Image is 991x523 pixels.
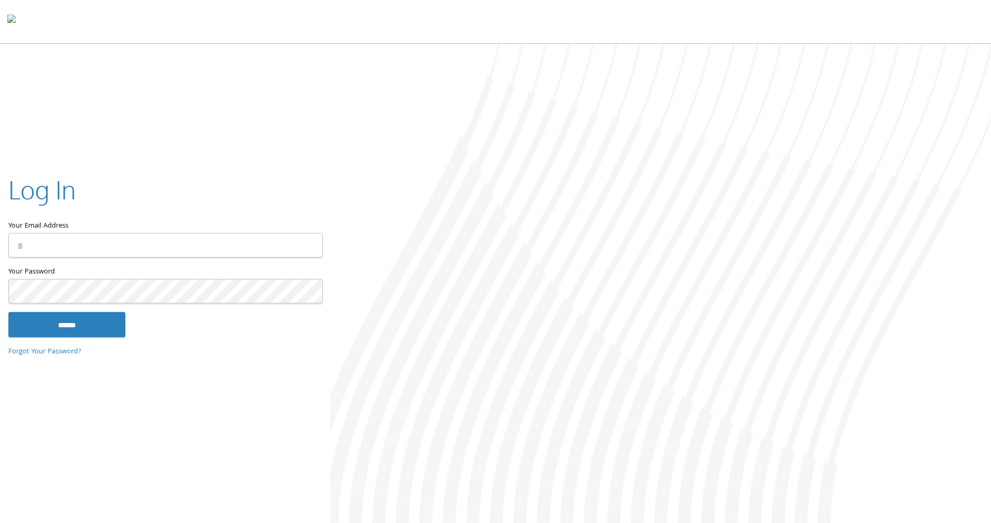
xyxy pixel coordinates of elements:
[7,11,16,32] img: todyl-logo-dark.svg
[302,239,314,252] keeper-lock: Open Keeper Popup
[8,346,81,358] a: Forgot Your Password?
[302,285,314,298] keeper-lock: Open Keeper Popup
[8,266,322,279] label: Your Password
[8,172,76,207] h2: Log In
